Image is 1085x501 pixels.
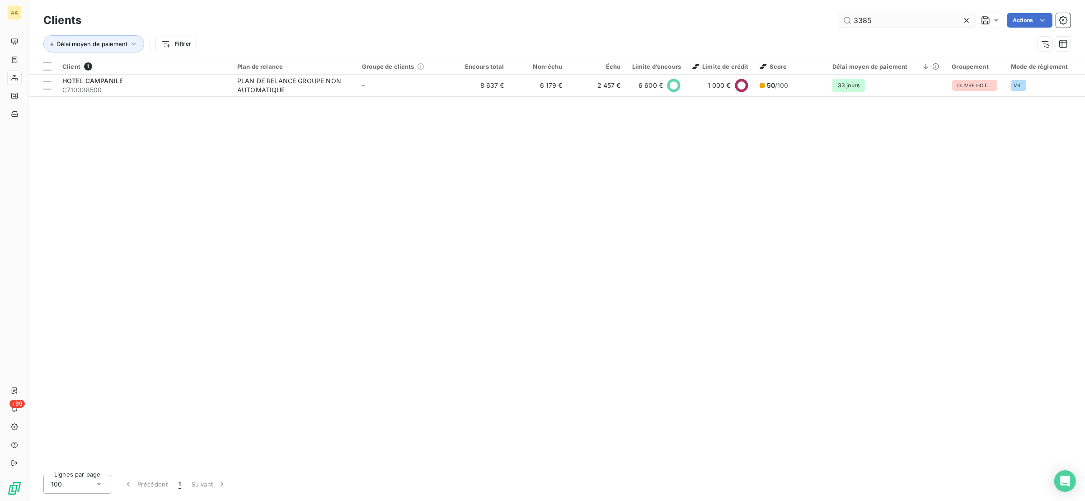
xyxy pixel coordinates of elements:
[639,81,663,90] span: 6 600 €
[1011,63,1080,70] div: Mode de règlement
[692,63,748,70] span: Limite de crédit
[767,81,775,89] span: 50
[237,76,350,95] div: PLAN DE RELANCE GROUPE NON AUTOMATIQUE
[186,475,232,494] button: Suivant
[952,63,1000,70] div: Groupement
[155,37,197,51] button: Filtrer
[237,63,351,70] div: Plan de relance
[362,81,365,89] span: -
[760,63,787,70] span: Score
[118,475,173,494] button: Précédent
[1007,13,1052,28] button: Actions
[1054,470,1076,492] div: Open Intercom Messenger
[56,40,127,47] span: Délai moyen de paiement
[568,75,626,96] td: 2 457 €
[457,63,504,70] div: Encours total
[51,480,62,489] span: 100
[515,63,563,70] div: Non-échu
[62,77,123,85] span: HOTEL CAMPANILE
[451,75,510,96] td: 8 637 €
[767,81,789,90] span: /100
[43,35,144,52] button: Délai moyen de paiement
[62,63,80,70] span: Client
[7,5,22,20] div: AA
[955,83,995,88] span: LOUVRE HOTELS
[839,13,975,28] input: Rechercher
[178,480,181,489] span: 1
[43,12,81,28] h3: Clients
[62,85,226,95] span: C710338500
[362,63,414,70] span: Groupe de clients
[573,63,621,70] div: Échu
[832,79,865,92] span: 33 jours
[708,81,731,90] span: 1 000 €
[7,481,22,496] img: Logo LeanPay
[510,75,568,96] td: 6 179 €
[832,63,941,70] div: Délai moyen de paiement
[1014,83,1024,88] span: VRT
[632,63,681,70] div: Limite d’encours
[9,400,25,408] span: +99
[84,62,92,71] span: 1
[173,475,186,494] button: 1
